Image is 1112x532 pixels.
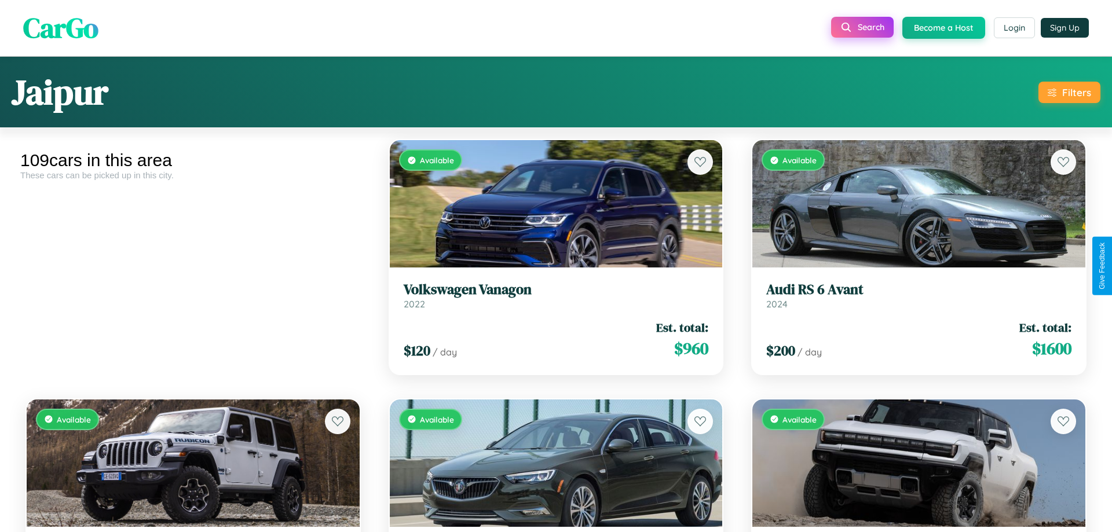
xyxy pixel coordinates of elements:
button: Filters [1038,82,1100,103]
div: Give Feedback [1098,243,1106,289]
span: Available [57,414,91,424]
span: Available [782,414,817,424]
a: Audi RS 6 Avant2024 [766,281,1071,310]
div: Filters [1062,86,1091,98]
span: $ 1600 [1032,337,1071,360]
span: CarGo [23,9,98,47]
div: 109 cars in this area [20,151,366,170]
button: Search [831,17,894,38]
button: Login [994,17,1035,38]
span: Available [420,155,454,165]
span: Est. total: [656,319,708,336]
span: $ 200 [766,341,795,360]
span: $ 120 [404,341,430,360]
h3: Audi RS 6 Avant [766,281,1071,298]
span: $ 960 [674,337,708,360]
span: Search [858,22,884,32]
h3: Volkswagen Vanagon [404,281,709,298]
span: / day [433,346,457,358]
span: / day [798,346,822,358]
span: Est. total: [1019,319,1071,336]
button: Become a Host [902,17,985,39]
a: Volkswagen Vanagon2022 [404,281,709,310]
span: Available [420,414,454,424]
div: These cars can be picked up in this city. [20,170,366,180]
h1: Jaipur [12,68,108,116]
span: 2022 [404,298,425,310]
button: Sign Up [1041,18,1089,38]
span: Available [782,155,817,165]
span: 2024 [766,298,788,310]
